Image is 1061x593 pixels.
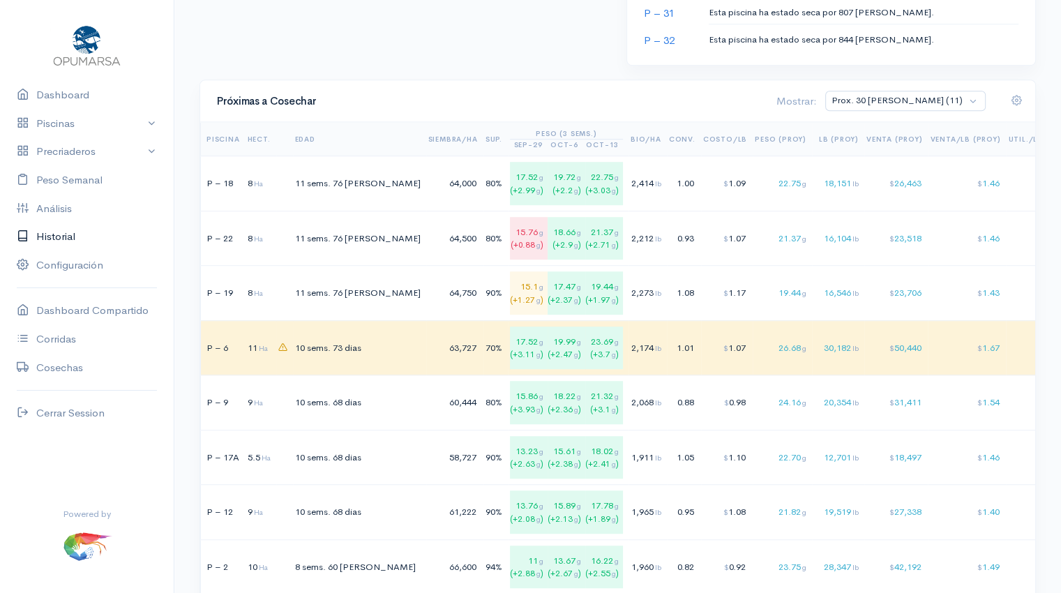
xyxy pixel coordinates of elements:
[248,396,271,410] div: 9
[755,451,806,465] div: 22.70
[259,343,268,353] span: Ha
[866,560,923,574] div: 42,192
[631,135,661,144] span: Bio/Ha
[755,560,806,574] div: 23.75
[612,405,616,414] span: g
[201,156,246,211] td: P – 18
[548,162,585,205] div: 19.72
[669,135,695,144] span: Conv.
[548,348,581,361] div: (+2.47 )
[930,286,1000,300] div: 1.43
[586,140,619,150] div: oct-13
[703,451,747,465] div: 1.10
[428,560,478,574] div: 66,600
[486,232,502,246] div: 80%
[669,177,695,190] div: 1.00
[930,451,1000,465] div: 1.46
[510,546,548,589] div: 11
[259,562,268,572] span: Ha
[852,398,859,407] span: lb
[612,186,616,195] span: g
[724,398,729,407] span: $
[631,451,661,465] div: 1,911
[755,505,806,519] div: 21.82
[577,556,581,566] span: g
[428,286,478,300] div: 64,750
[585,458,619,470] div: (+2.41 )
[723,288,728,298] span: $
[577,282,581,292] span: g
[577,446,581,456] span: g
[930,396,1000,410] div: 1.54
[977,453,981,463] span: $
[723,453,728,463] span: $
[615,391,619,401] span: g
[655,398,661,407] span: lb
[548,326,585,370] div: 19.99
[585,162,623,205] div: 22.75
[709,33,1018,47] p: Esta piscina ha estado seca por 844 [PERSON_NAME].
[248,286,271,300] div: 8
[755,396,806,410] div: 24.16
[295,287,331,299] span: 11 sems.
[814,396,859,410] div: 20,354
[248,451,271,465] div: 5.5
[201,320,246,375] td: P – 6
[615,501,619,511] span: g
[814,560,859,574] div: 28,347
[536,515,541,524] span: g
[755,177,806,190] div: 22.75
[585,436,623,479] div: 18.02
[669,286,695,300] div: 1.08
[631,560,661,574] div: 1,960
[755,232,806,246] div: 21.37
[655,288,661,298] span: lb
[539,501,543,511] span: g
[852,562,859,572] span: lb
[510,128,623,140] div: Peso (3 sems.)
[814,451,859,465] div: 12,701
[254,398,263,407] span: Ha
[295,561,326,573] span: 8 sems.
[539,391,543,401] span: g
[814,341,859,355] div: 30,182
[669,232,695,246] div: 0.93
[930,135,1000,144] span: Venta/Lb (Proy)
[631,232,661,246] div: 2,212
[703,341,747,355] div: 1.07
[866,286,923,300] div: 23,706
[510,239,543,251] div: (+0.88 )
[295,342,331,354] span: 10 sems.
[536,241,541,250] span: g
[723,507,728,517] span: $
[755,341,806,355] div: 26.68
[217,96,760,107] h4: Próximas a Cosechar
[510,436,548,479] div: 13.23
[723,234,728,243] span: $
[548,458,581,470] div: (+2.38 )
[655,453,661,463] span: lb
[755,135,806,144] span: Peso (Proy)
[852,507,859,517] span: lb
[819,135,859,144] span: Lb (Proy)
[248,232,271,246] div: 8
[548,546,585,589] div: 13.67
[585,546,623,589] div: 16.22
[548,294,581,306] div: (+2.37 )
[703,560,747,574] div: 0.92
[539,172,543,182] span: g
[612,350,616,359] span: g
[548,271,585,315] div: 17.47
[536,350,541,359] span: g
[655,507,661,517] span: lb
[577,391,581,401] span: g
[615,446,619,456] span: g
[201,375,246,430] td: P – 9
[248,177,271,190] div: 8
[295,506,331,518] span: 10 sems.
[486,177,502,190] div: 80%
[802,288,806,298] span: g
[930,560,1000,574] div: 1.49
[548,490,585,534] div: 15.89
[585,217,623,260] div: 21.37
